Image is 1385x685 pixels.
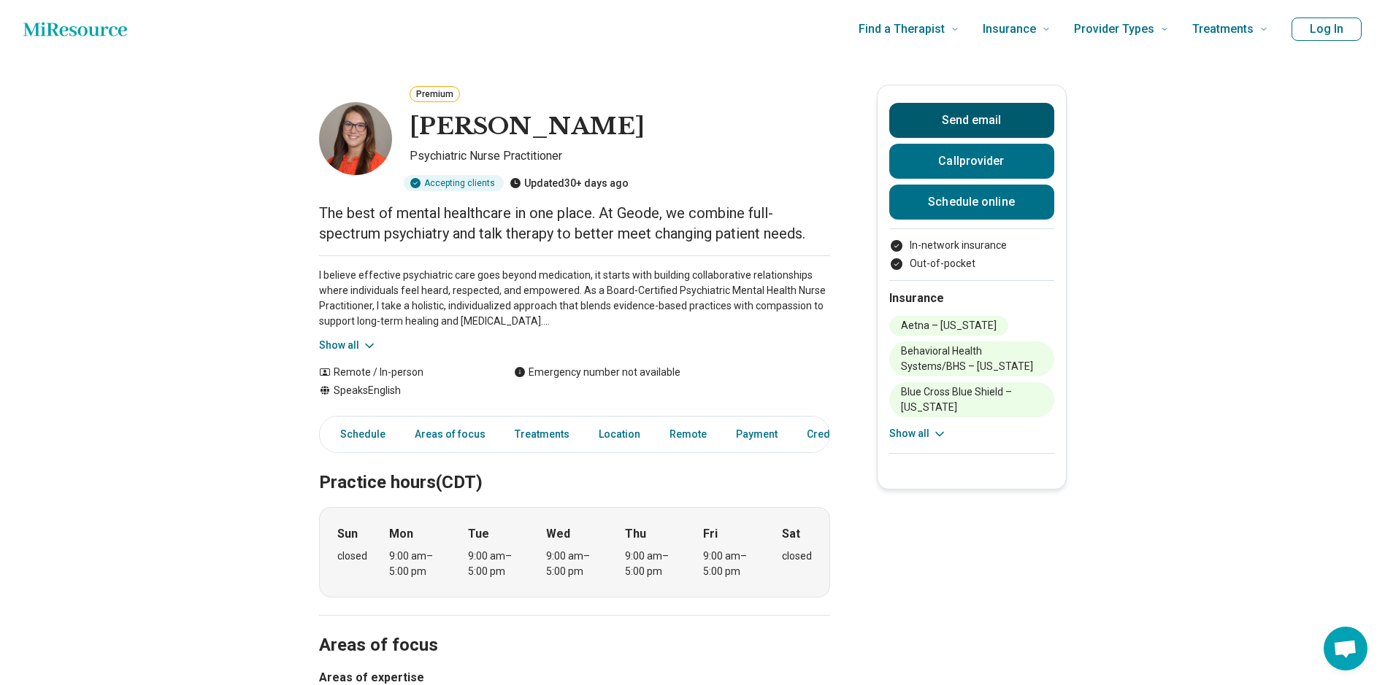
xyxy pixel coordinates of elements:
ul: Payment options [889,238,1054,271]
h2: Insurance [889,290,1054,307]
a: Remote [661,419,715,449]
a: Home page [23,15,127,44]
strong: Tue [468,525,489,543]
li: Behavioral Health Systems/BHS – [US_STATE] [889,341,1054,376]
div: Emergency number not available [514,365,680,380]
div: Accepting clients [404,175,504,191]
div: 9:00 am – 5:00 pm [703,549,759,579]
p: The best of mental healthcare in one place. At Geode, we combine full-spectrum psychiatry and tal... [319,203,830,244]
strong: Wed [546,525,570,543]
strong: Thu [625,525,646,543]
img: Carla Weismantel, Psychiatric Nurse Practitioner [319,102,392,175]
button: Show all [319,338,377,353]
strong: Sat [782,525,800,543]
button: Premium [410,86,460,102]
div: closed [782,549,812,564]
p: Psychiatric Nurse Practitioner [410,147,830,169]
a: Credentials [798,419,871,449]
li: Out-of-pocket [889,256,1054,271]
span: Treatments [1192,19,1254,39]
div: 9:00 am – 5:00 pm [625,549,681,579]
span: Insurance [983,19,1036,39]
div: Open chat [1324,627,1367,670]
button: Send email [889,103,1054,138]
li: Aetna – [US_STATE] [889,316,1008,336]
div: 9:00 am – 5:00 pm [546,549,602,579]
h2: Areas of focus [319,598,830,658]
a: Treatments [506,419,578,449]
div: 9:00 am – 5:00 pm [389,549,445,579]
a: Schedule online [889,185,1054,220]
li: Blue Cross Blue Shield – [US_STATE] [889,382,1054,417]
h1: [PERSON_NAME] [410,112,645,142]
div: When does the program meet? [319,507,830,597]
p: I believe effective psychiatric care goes beyond medication, it starts with building collaborativ... [319,268,830,329]
span: Find a Therapist [859,19,945,39]
a: Schedule [323,419,394,449]
div: closed [337,549,367,564]
strong: Mon [389,525,413,543]
span: Provider Types [1074,19,1154,39]
li: In-network insurance [889,238,1054,253]
a: Location [590,419,649,449]
strong: Sun [337,525,358,543]
div: Updated 30+ days ago [510,175,629,191]
div: Speaks English [319,383,485,398]
strong: Fri [703,525,718,543]
a: Payment [727,419,786,449]
button: Log In [1292,18,1362,41]
a: Areas of focus [406,419,494,449]
div: 9:00 am – 5:00 pm [468,549,524,579]
button: Callprovider [889,144,1054,179]
button: Show all [889,426,947,441]
h2: Practice hours (CDT) [319,436,830,495]
div: Remote / In-person [319,365,485,380]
